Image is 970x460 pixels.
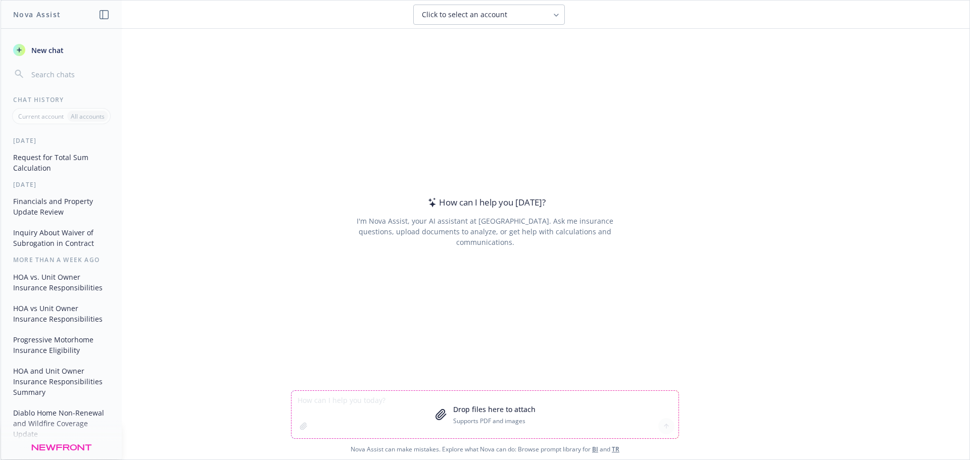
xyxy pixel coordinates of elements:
span: Nova Assist can make mistakes. Explore what Nova can do: Browse prompt library for and [5,439,965,459]
button: Inquiry About Waiver of Subrogation in Contract [9,224,114,251]
div: I'm Nova Assist, your AI assistant at [GEOGRAPHIC_DATA]. Ask me insurance questions, upload docum... [343,216,627,247]
button: HOA vs Unit Owner Insurance Responsibilities [9,300,114,327]
div: More than a week ago [1,255,122,264]
span: Click to select an account [422,10,507,20]
span: New chat [29,45,64,56]
button: Diablo Home Non-Renewal and Wildfire Coverage Update [9,404,114,442]
button: Click to select an account [413,5,565,25]
button: Financials and Property Update Review [9,193,114,220]
a: BI [592,445,598,453]
div: [DATE] [1,180,122,189]
div: Chat History [1,95,122,104]
h1: Nova Assist [13,9,61,20]
p: Drop files here to attach [453,404,536,415]
a: TR [612,445,619,453]
button: HOA vs. Unit Owner Insurance Responsibilities [9,269,114,296]
button: Request for Total Sum Calculation [9,149,114,176]
p: All accounts [71,112,105,121]
button: HOA and Unit Owner Insurance Responsibilities Summary [9,363,114,400]
input: Search chats [29,67,110,81]
p: Current account [18,112,64,121]
p: Supports PDF and images [453,417,536,425]
div: [DATE] [1,136,122,145]
div: How can I help you [DATE]? [425,196,546,209]
button: New chat [9,41,114,59]
button: Progressive Motorhome Insurance Eligibility [9,331,114,359]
